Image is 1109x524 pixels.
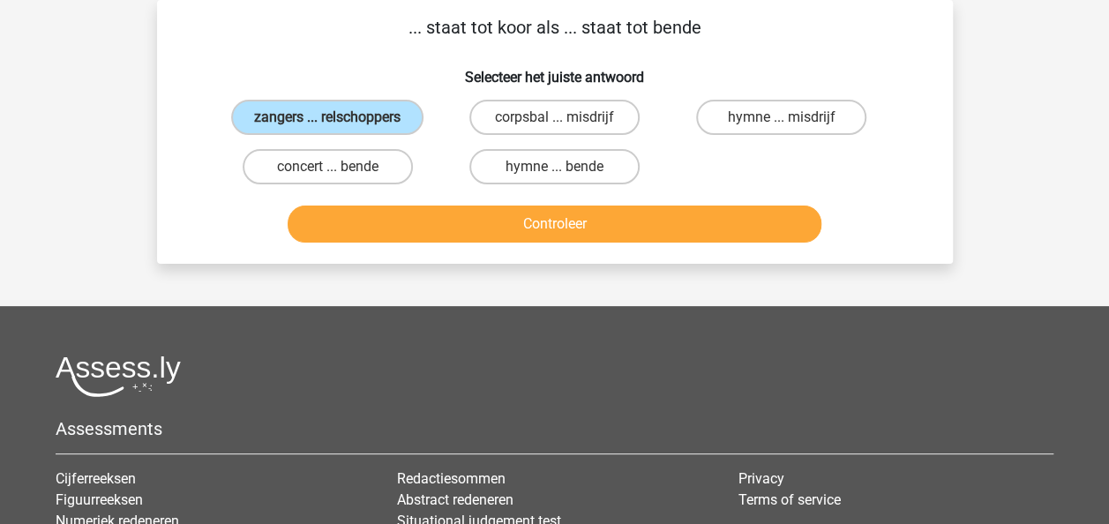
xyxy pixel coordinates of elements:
p: ... staat tot koor als ... staat tot bende [185,14,925,41]
img: Assessly logo [56,356,181,397]
a: Figuurreeksen [56,491,143,508]
a: Terms of service [738,491,841,508]
h6: Selecteer het juiste antwoord [185,55,925,86]
label: hymne ... bende [469,149,640,184]
a: Abstract redeneren [397,491,513,508]
label: corpsbal ... misdrijf [469,100,640,135]
a: Redactiesommen [397,470,506,487]
a: Privacy [738,470,784,487]
button: Controleer [288,206,821,243]
h5: Assessments [56,418,1053,439]
label: concert ... bende [243,149,413,184]
label: zangers ... relschoppers [231,100,423,135]
a: Cijferreeksen [56,470,136,487]
label: hymne ... misdrijf [696,100,866,135]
